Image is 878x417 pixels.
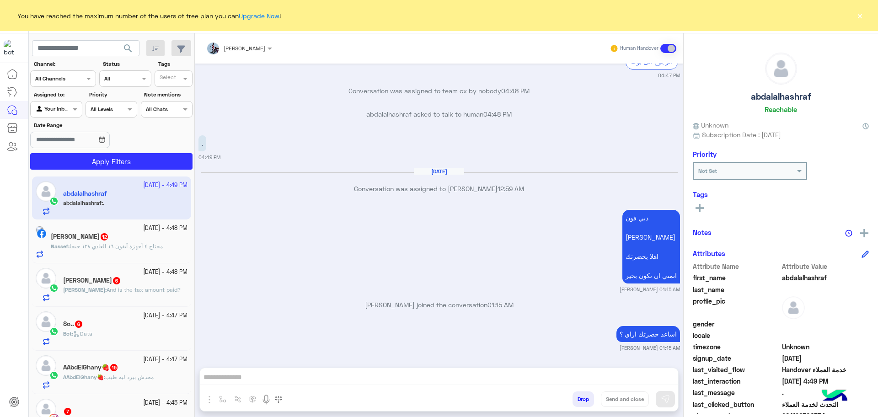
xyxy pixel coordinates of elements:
img: add [860,229,868,237]
span: locale [693,331,780,340]
span: 2025-09-20T13:49:01.104Z [782,376,869,386]
b: : [63,330,73,337]
span: 7 [64,408,71,415]
img: defaultAdmin.png [782,296,805,319]
img: hulul-logo.png [819,380,851,412]
h5: AAbdElGhany🍓 [63,364,118,371]
img: WhatsApp [49,327,59,336]
small: 04:49 PM [198,154,220,161]
span: You have reached the maximum number of the users of free plan you can ! [17,11,281,21]
p: 21/9/2025, 1:15 AM [616,326,680,342]
span: 12:59 AM [498,185,524,192]
small: [DATE] - 4:48 PM [143,224,187,233]
img: WhatsApp [49,283,59,293]
small: [PERSON_NAME] 01:15 AM [620,286,680,293]
span: 01:15 AM [487,301,514,309]
h6: [DATE] [414,168,464,175]
small: 04:47 PM [658,72,680,79]
button: search [117,40,139,60]
span: 12 [101,233,108,241]
b: : [51,243,70,250]
span: Unknown [693,120,728,130]
p: abdalalhashraf asked to talk to human [198,109,680,119]
span: 04:48 PM [501,87,530,95]
button: Apply Filters [30,153,193,170]
img: defaultAdmin.png [36,311,56,332]
img: defaultAdmin.png [36,268,56,289]
p: Conversation was assigned to team cx by nobody [198,86,680,96]
span: 04:48 PM [483,110,512,118]
h6: Notes [693,228,712,236]
label: Note mentions [144,91,191,99]
label: Tags [158,60,192,68]
span: Subscription Date : [DATE] [702,130,781,139]
b: : [63,286,107,293]
span: last_clicked_button [693,400,780,409]
h5: abdalalhashraf [751,91,811,102]
span: null [782,331,869,340]
span: . [782,388,869,397]
span: last_message [693,388,780,397]
h5: Nassef Basily [51,233,109,241]
span: last_interaction [693,376,780,386]
span: Handover خدمة العملاء [782,365,869,374]
span: [PERSON_NAME] [224,45,265,52]
h5: So.. [63,320,83,328]
button: × [855,11,864,20]
img: notes [845,230,852,237]
h6: Attributes [693,249,725,257]
span: first_name [693,273,780,283]
small: [DATE] - 4:45 PM [143,399,187,407]
span: last_visited_flow [693,365,780,374]
p: Conversation was assigned to [PERSON_NAME] [198,184,680,193]
span: search [123,43,134,54]
p: 20/9/2025, 4:49 PM [198,135,206,151]
span: AAbdElGhany🍓 [63,374,104,380]
span: And is the tax amount paid? [107,286,181,293]
img: Facebook [37,229,46,238]
h5: Dina Abdelfattah [63,277,121,284]
span: Unknown [782,342,869,352]
div: Select [158,73,176,84]
b: Not Set [698,167,717,174]
small: [DATE] - 4:47 PM [143,355,187,364]
span: timezone [693,342,780,352]
span: Nassef [51,243,68,250]
span: Bot [63,330,72,337]
span: 2024-12-07T13:01:14.683Z [782,353,869,363]
span: [PERSON_NAME] [63,286,105,293]
span: محدش بيرد ليه طيب [105,374,154,380]
a: Upgrade Now [239,12,279,20]
img: defaultAdmin.png [36,355,56,376]
small: [PERSON_NAME] 01:15 AM [620,344,680,352]
span: 6 [75,321,82,328]
h6: Reachable [765,105,797,113]
label: Status [103,60,150,68]
span: 15 [110,364,118,371]
span: last_name [693,285,780,294]
label: Channel: [34,60,95,68]
label: Assigned to: [34,91,81,99]
span: abdalalhashraf [782,273,869,283]
button: Send and close [601,391,649,407]
small: Human Handover [620,45,658,52]
img: picture [36,226,44,234]
b: : [63,374,105,380]
span: Attribute Name [693,262,780,271]
label: Date Range [34,121,136,129]
span: Data [73,330,92,337]
span: profile_pic [693,296,780,317]
span: gender [693,319,780,329]
span: محتاج ٤ أجهزة آيفون ١٦ العادي ١٢٨ جيجا [70,243,163,250]
img: defaultAdmin.png [766,53,797,84]
span: null [782,319,869,329]
img: 1403182699927242 [4,40,20,56]
small: [DATE] - 4:47 PM [143,311,187,320]
span: التحدث لخدمة العملاء [782,400,869,409]
span: signup_date [693,353,780,363]
img: WhatsApp [49,371,59,380]
h6: Priority [693,150,717,158]
span: Attribute Value [782,262,869,271]
small: [DATE] - 4:48 PM [143,268,187,277]
label: Priority [89,91,136,99]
